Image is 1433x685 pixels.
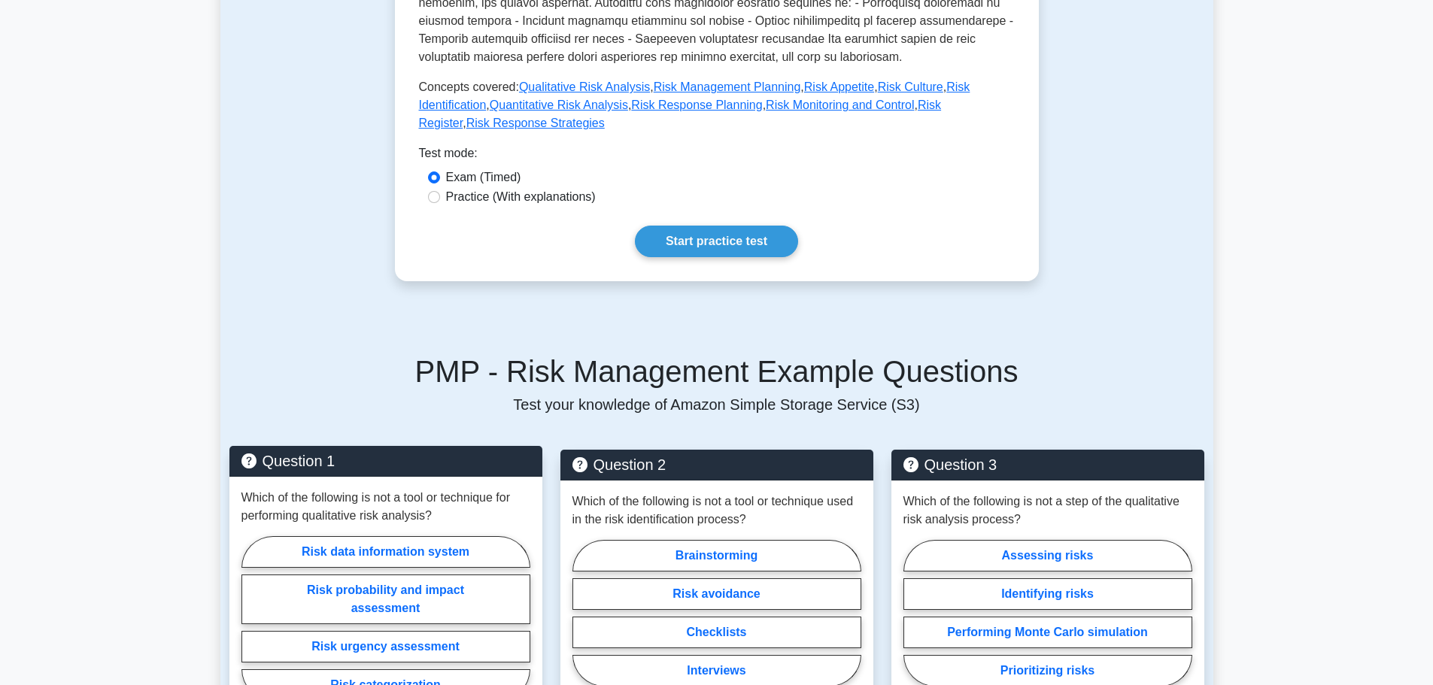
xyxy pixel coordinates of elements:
h5: Question 1 [241,452,530,470]
p: Test your knowledge of Amazon Simple Storage Service (S3) [229,396,1204,414]
a: Quantitative Risk Analysis [490,99,628,111]
label: Practice (With explanations) [446,188,596,206]
a: Risk Culture [878,80,943,93]
label: Checklists [572,617,861,648]
h5: Question 3 [903,456,1192,474]
p: Concepts covered: , , , , , , , , , [419,78,1015,132]
label: Identifying risks [903,578,1192,610]
a: Risk Response Planning [631,99,762,111]
label: Risk data information system [241,536,530,568]
label: Risk avoidance [572,578,861,610]
label: Risk probability and impact assessment [241,574,530,624]
p: Which of the following is not a tool or technique used in the risk identification process? [572,493,861,529]
a: Risk Management Planning [654,80,801,93]
label: Performing Monte Carlo simulation [903,617,1192,648]
a: Risk Appetite [804,80,874,93]
a: Risk Monitoring and Control [766,99,914,111]
label: Risk urgency assessment [241,631,530,662]
div: Test mode: [419,144,1015,168]
p: Which of the following is not a tool or technique for performing qualitative risk analysis? [241,489,530,525]
label: Exam (Timed) [446,168,521,186]
h5: Question 2 [572,456,861,474]
label: Assessing risks [903,540,1192,571]
a: Risk Response Strategies [466,117,605,129]
a: Start practice test [635,226,798,257]
label: Brainstorming [572,540,861,571]
h5: PMP - Risk Management Example Questions [229,353,1204,389]
p: Which of the following is not a step of the qualitative risk analysis process? [903,493,1192,529]
a: Qualitative Risk Analysis [519,80,650,93]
